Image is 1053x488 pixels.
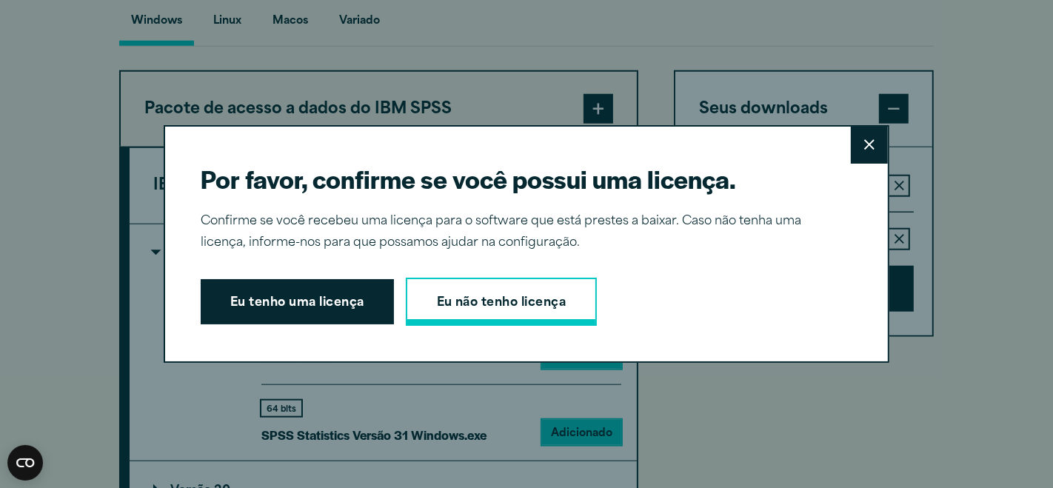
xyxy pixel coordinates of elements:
[201,161,736,196] font: Por favor, confirme se você possui uma licença.
[201,215,801,249] font: Confirme se você recebeu uma licença para o software que está prestes a baixar. Caso não tenha um...
[7,445,43,481] button: Abra o widget CMP
[201,279,394,325] button: Eu tenho uma licença
[406,278,598,327] a: Eu não tenho licença
[230,297,364,309] font: Eu tenho uma licença
[437,297,566,309] font: Eu não tenho licença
